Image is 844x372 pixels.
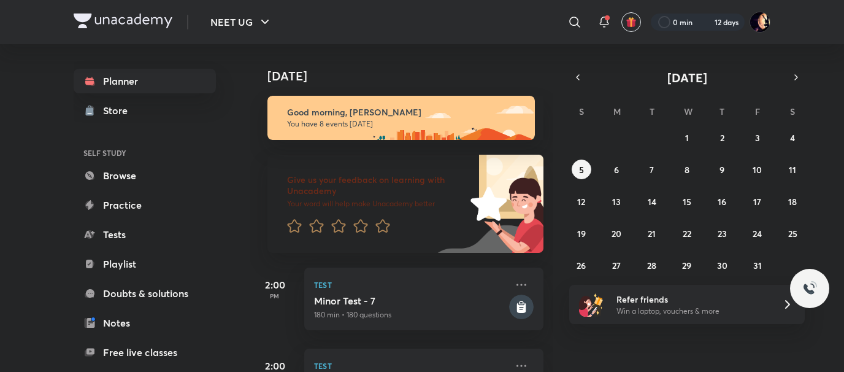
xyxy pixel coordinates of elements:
[642,223,662,243] button: October 21, 2025
[74,142,216,163] h6: SELF STUDY
[718,196,726,207] abbr: October 16, 2025
[719,164,724,176] abbr: October 9, 2025
[753,260,762,271] abbr: October 31, 2025
[614,164,619,176] abbr: October 6, 2025
[203,10,280,34] button: NEET UG
[783,128,802,147] button: October 4, 2025
[712,255,732,275] button: October 30, 2025
[789,164,796,176] abbr: October 11, 2025
[74,311,216,335] a: Notes
[287,199,466,209] p: Your word will help make Unacademy better
[267,96,535,140] img: morning
[685,132,689,144] abbr: October 1, 2025
[683,228,691,239] abbr: October 22, 2025
[719,106,724,117] abbr: Thursday
[314,295,507,307] h5: Minor Test - 7
[74,98,216,123] a: Store
[250,292,299,300] p: PM
[788,228,797,239] abbr: October 25, 2025
[579,292,604,317] img: referral
[720,132,724,144] abbr: October 2, 2025
[612,196,621,207] abbr: October 13, 2025
[748,255,767,275] button: October 31, 2025
[607,255,626,275] button: October 27, 2025
[700,16,712,28] img: streak
[677,160,697,179] button: October 8, 2025
[717,260,727,271] abbr: October 30, 2025
[650,106,654,117] abbr: Tuesday
[712,223,732,243] button: October 23, 2025
[429,155,543,253] img: feedback_image
[790,132,795,144] abbr: October 4, 2025
[579,106,584,117] abbr: Sunday
[647,260,656,271] abbr: October 28, 2025
[616,306,767,317] p: Win a laptop, vouchers & more
[74,69,216,93] a: Planner
[677,128,697,147] button: October 1, 2025
[684,106,692,117] abbr: Wednesday
[667,69,707,86] span: [DATE]
[753,228,762,239] abbr: October 24, 2025
[579,164,584,176] abbr: October 5, 2025
[572,192,591,211] button: October 12, 2025
[577,260,586,271] abbr: October 26, 2025
[74,14,172,31] a: Company Logo
[783,223,802,243] button: October 25, 2025
[616,293,767,306] h6: Refer friends
[650,164,654,176] abbr: October 7, 2025
[755,106,760,117] abbr: Friday
[612,228,621,239] abbr: October 20, 2025
[572,223,591,243] button: October 19, 2025
[783,160,802,179] button: October 11, 2025
[586,69,788,86] button: [DATE]
[287,119,524,129] p: You have 8 events [DATE]
[748,223,767,243] button: October 24, 2025
[607,160,626,179] button: October 6, 2025
[648,196,656,207] abbr: October 14, 2025
[677,223,697,243] button: October 22, 2025
[577,228,586,239] abbr: October 19, 2025
[685,164,689,176] abbr: October 8, 2025
[677,192,697,211] button: October 15, 2025
[753,196,761,207] abbr: October 17, 2025
[74,193,216,217] a: Practice
[712,192,732,211] button: October 16, 2025
[250,277,299,292] h5: 2:00
[74,163,216,188] a: Browse
[577,196,585,207] abbr: October 12, 2025
[642,160,662,179] button: October 7, 2025
[648,228,656,239] abbr: October 21, 2025
[287,174,466,196] h6: Give us your feedback on learning with Unacademy
[612,260,621,271] abbr: October 27, 2025
[74,14,172,28] img: Company Logo
[287,107,524,118] h6: Good morning, [PERSON_NAME]
[74,222,216,247] a: Tests
[642,255,662,275] button: October 28, 2025
[748,160,767,179] button: October 10, 2025
[712,128,732,147] button: October 2, 2025
[314,277,507,292] p: Test
[572,255,591,275] button: October 26, 2025
[74,340,216,365] a: Free live classes
[74,281,216,306] a: Doubts & solutions
[683,196,691,207] abbr: October 15, 2025
[74,252,216,276] a: Playlist
[783,192,802,211] button: October 18, 2025
[607,223,626,243] button: October 20, 2025
[607,192,626,211] button: October 13, 2025
[712,160,732,179] button: October 9, 2025
[103,103,135,118] div: Store
[755,132,760,144] abbr: October 3, 2025
[314,309,507,320] p: 180 min • 180 questions
[642,192,662,211] button: October 14, 2025
[748,128,767,147] button: October 3, 2025
[621,12,641,32] button: avatar
[682,260,691,271] abbr: October 29, 2025
[788,196,797,207] abbr: October 18, 2025
[613,106,621,117] abbr: Monday
[748,192,767,211] button: October 17, 2025
[753,164,762,176] abbr: October 10, 2025
[790,106,795,117] abbr: Saturday
[750,12,770,33] img: Mayank Singh
[677,255,697,275] button: October 29, 2025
